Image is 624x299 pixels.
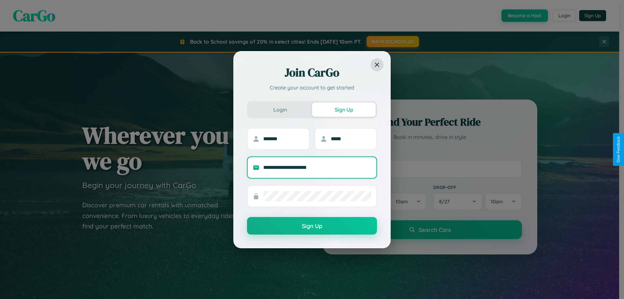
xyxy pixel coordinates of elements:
button: Sign Up [247,217,377,235]
h2: Join CarGo [247,65,377,80]
button: Sign Up [312,102,376,117]
div: Give Feedback [616,136,621,163]
p: Create your account to get started [247,84,377,91]
button: Login [248,102,312,117]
